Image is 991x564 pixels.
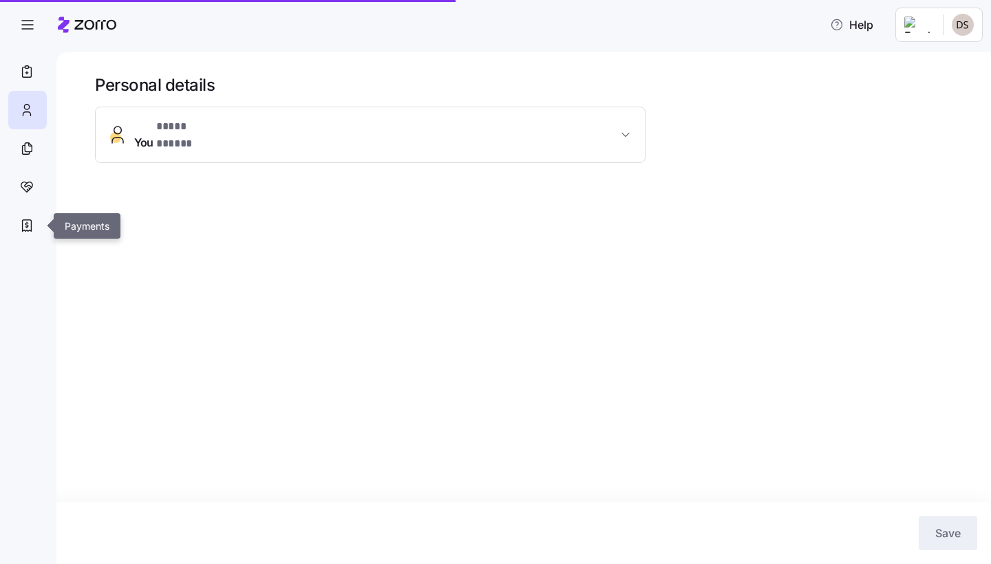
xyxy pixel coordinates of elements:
[904,17,932,33] img: Employer logo
[819,11,884,39] button: Help
[134,118,220,151] span: You
[952,14,974,36] img: 853904106ed946a58270cb93cb8624c8
[95,74,972,96] h1: Personal details
[919,516,977,550] button: Save
[935,525,961,541] span: Save
[830,17,873,33] span: Help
